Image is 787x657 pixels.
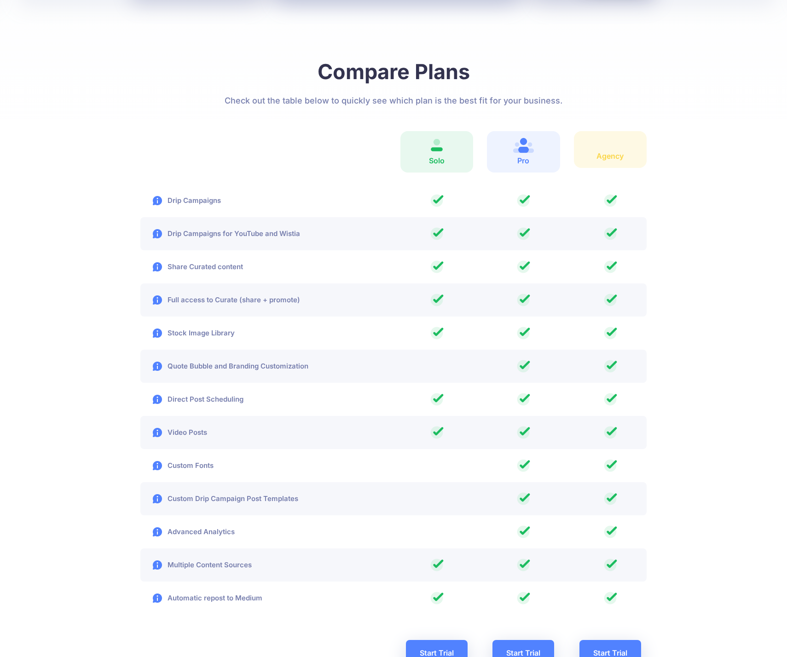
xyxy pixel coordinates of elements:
p: Share Curated content [140,261,243,272]
p: Check out the table below to quickly see which plan is the best fit for your business. [140,93,647,108]
p: Custom Fonts [140,460,214,471]
h2: Compare Plans [140,59,647,84]
p: Multiple Content Sources [140,559,252,571]
p: Agency [580,150,640,161]
p: Quote Bubble and Branding Customization [140,361,308,372]
p: Automatic repost to Medium [140,593,262,604]
p: Drip Campaigns for YouTube and Wistia [140,228,300,239]
p: Drip Campaigns [140,195,221,206]
p: Full access to Curate (share + promote) [140,294,300,305]
p: Video Posts [140,427,207,438]
p: Advanced Analytics [140,526,235,537]
p: Stock Image Library [140,328,235,339]
p: Direct Post Scheduling [140,394,243,405]
p: Custom Drip Campaign Post Templates [140,493,298,504]
p: Solo [407,155,467,166]
p: Pro [493,155,553,166]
